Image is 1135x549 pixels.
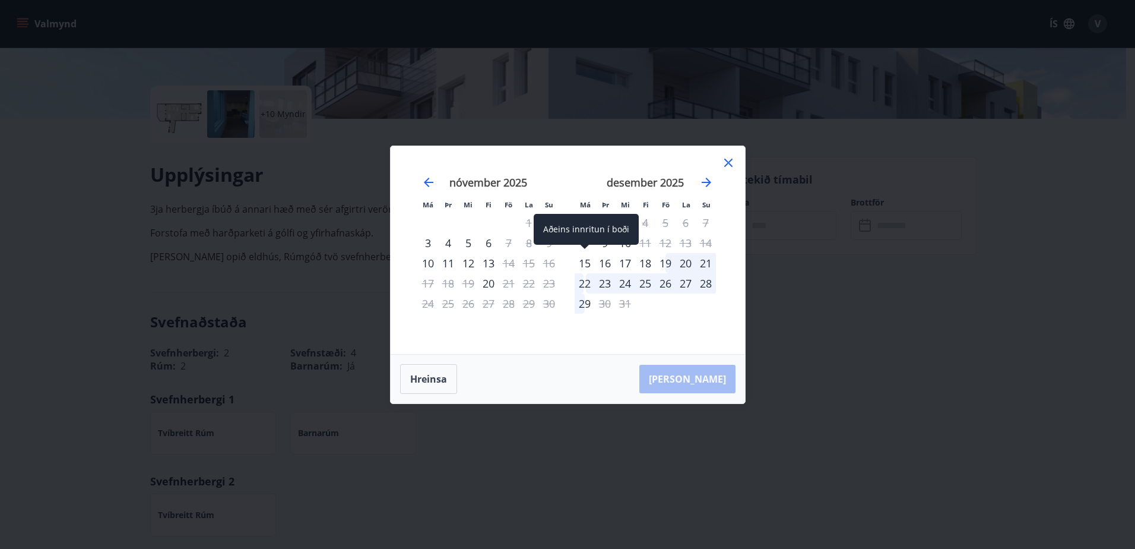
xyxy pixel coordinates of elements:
[676,273,696,294] td: Choose laugardagur, 27. desember 2025 as your check-in date. It’s available.
[505,200,512,209] small: Fö
[575,253,595,273] td: Choose mánudagur, 15. desember 2025 as your check-in date. It’s available.
[519,294,539,314] td: Not available. laugardagur, 29. nóvember 2025
[615,294,635,314] td: Not available. miðvikudagur, 31. desember 2025
[615,253,635,273] td: Choose miðvikudagur, 17. desember 2025 as your check-in date. It’s available.
[595,213,615,233] td: Not available. þriðjudagur, 2. desember 2025
[655,253,676,273] div: 19
[519,233,539,253] td: Not available. laugardagur, 8. nóvember 2025
[607,175,684,190] strong: desember 2025
[643,200,649,209] small: Fi
[539,273,559,294] td: Not available. sunnudagur, 23. nóvember 2025
[696,273,716,294] div: 28
[418,233,438,253] td: Choose mánudagur, 3. nóvember 2025 as your check-in date. It’s available.
[458,294,478,314] td: Not available. miðvikudagur, 26. nóvember 2025
[400,364,457,394] button: Hreinsa
[615,273,635,294] div: 24
[676,253,696,273] div: 20
[621,200,630,209] small: Mi
[696,273,716,294] td: Choose sunnudagur, 28. desember 2025 as your check-in date. It’s available.
[655,253,676,273] td: Choose föstudagur, 19. desember 2025 as your check-in date. It’s available.
[575,253,595,273] div: Aðeins innritun í boði
[499,233,519,253] td: Not available. föstudagur, 7. nóvember 2025
[458,273,478,294] td: Not available. miðvikudagur, 19. nóvember 2025
[655,213,676,233] td: Not available. föstudagur, 5. desember 2025
[438,233,458,253] td: Choose þriðjudagur, 4. nóvember 2025 as your check-in date. It’s available.
[478,294,499,314] td: Not available. fimmtudagur, 27. nóvember 2025
[702,200,711,209] small: Su
[635,233,655,253] td: Not available. fimmtudagur, 11. desember 2025
[478,253,499,273] td: Choose fimmtudagur, 13. nóvember 2025 as your check-in date. It’s available.
[478,233,499,253] div: 6
[545,200,553,209] small: Su
[575,294,595,314] td: Choose mánudagur, 29. desember 2025 as your check-in date. It’s available.
[615,253,635,273] div: 17
[458,253,478,273] td: Choose miðvikudagur, 12. nóvember 2025 as your check-in date. It’s available.
[525,200,533,209] small: La
[445,200,452,209] small: Þr
[438,253,458,273] div: 11
[458,233,478,253] div: 5
[539,213,559,233] td: Not available. sunnudagur, 2. nóvember 2025
[696,253,716,273] td: Choose sunnudagur, 21. desember 2025 as your check-in date. It’s available.
[696,233,716,253] td: Not available. sunnudagur, 14. desember 2025
[699,175,714,190] div: Move forward to switch to the next month.
[534,214,639,245] div: Aðeins innritun í boði
[676,233,696,253] td: Not available. laugardagur, 13. desember 2025
[478,273,499,294] div: Aðeins innritun í boði
[635,233,655,253] div: Aðeins útritun í boði
[438,233,458,253] div: 4
[575,213,595,233] td: Not available. mánudagur, 1. desember 2025
[499,233,519,253] div: Aðeins útritun í boði
[575,273,595,294] div: 22
[615,213,635,233] td: Not available. miðvikudagur, 3. desember 2025
[423,200,433,209] small: Má
[519,213,539,233] td: Not available. laugardagur, 1. nóvember 2025
[595,253,615,273] div: 16
[519,253,539,273] td: Not available. laugardagur, 15. nóvember 2025
[696,213,716,233] td: Not available. sunnudagur, 7. desember 2025
[449,175,527,190] strong: nóvember 2025
[595,294,615,314] div: Aðeins útritun í boði
[519,273,539,294] td: Not available. laugardagur, 22. nóvember 2025
[595,294,615,314] td: Not available. þriðjudagur, 30. desember 2025
[418,253,438,273] div: Aðeins innritun í boði
[499,273,519,294] div: Aðeins útritun í boði
[499,253,519,273] td: Not available. föstudagur, 14. nóvember 2025
[676,253,696,273] td: Choose laugardagur, 20. desember 2025 as your check-in date. It’s available.
[499,273,519,294] td: Not available. föstudagur, 21. nóvember 2025
[595,273,615,294] td: Choose þriðjudagur, 23. desember 2025 as your check-in date. It’s available.
[595,253,615,273] td: Choose þriðjudagur, 16. desember 2025 as your check-in date. It’s available.
[615,273,635,294] td: Choose miðvikudagur, 24. desember 2025 as your check-in date. It’s available.
[418,253,438,273] td: Choose mánudagur, 10. nóvember 2025 as your check-in date. It’s available.
[682,200,690,209] small: La
[499,253,519,273] div: Aðeins útritun í boði
[418,233,438,253] div: Aðeins innritun í boði
[421,175,436,190] div: Move backward to switch to the previous month.
[635,213,655,233] td: Not available. fimmtudagur, 4. desember 2025
[655,273,676,294] td: Choose föstudagur, 26. desember 2025 as your check-in date. It’s available.
[486,200,492,209] small: Fi
[539,253,559,273] td: Not available. sunnudagur, 16. nóvember 2025
[676,273,696,294] div: 27
[655,273,676,294] div: 26
[418,294,438,314] td: Not available. mánudagur, 24. nóvember 2025
[580,200,591,209] small: Má
[458,233,478,253] td: Choose miðvikudagur, 5. nóvember 2025 as your check-in date. It’s available.
[635,273,655,294] div: 25
[595,273,615,294] div: 23
[499,294,519,314] td: Not available. föstudagur, 28. nóvember 2025
[438,253,458,273] td: Choose þriðjudagur, 11. nóvember 2025 as your check-in date. It’s available.
[635,273,655,294] td: Choose fimmtudagur, 25. desember 2025 as your check-in date. It’s available.
[635,253,655,273] div: 18
[655,233,676,253] td: Not available. föstudagur, 12. desember 2025
[458,253,478,273] div: 12
[676,213,696,233] td: Not available. laugardagur, 6. desember 2025
[662,200,670,209] small: Fö
[438,294,458,314] td: Not available. þriðjudagur, 25. nóvember 2025
[696,253,716,273] div: 21
[478,253,499,273] div: 13
[438,273,458,294] td: Not available. þriðjudagur, 18. nóvember 2025
[635,253,655,273] td: Choose fimmtudagur, 18. desember 2025 as your check-in date. It’s available.
[478,273,499,294] td: Choose fimmtudagur, 20. nóvember 2025 as your check-in date. It’s available.
[539,294,559,314] td: Not available. sunnudagur, 30. nóvember 2025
